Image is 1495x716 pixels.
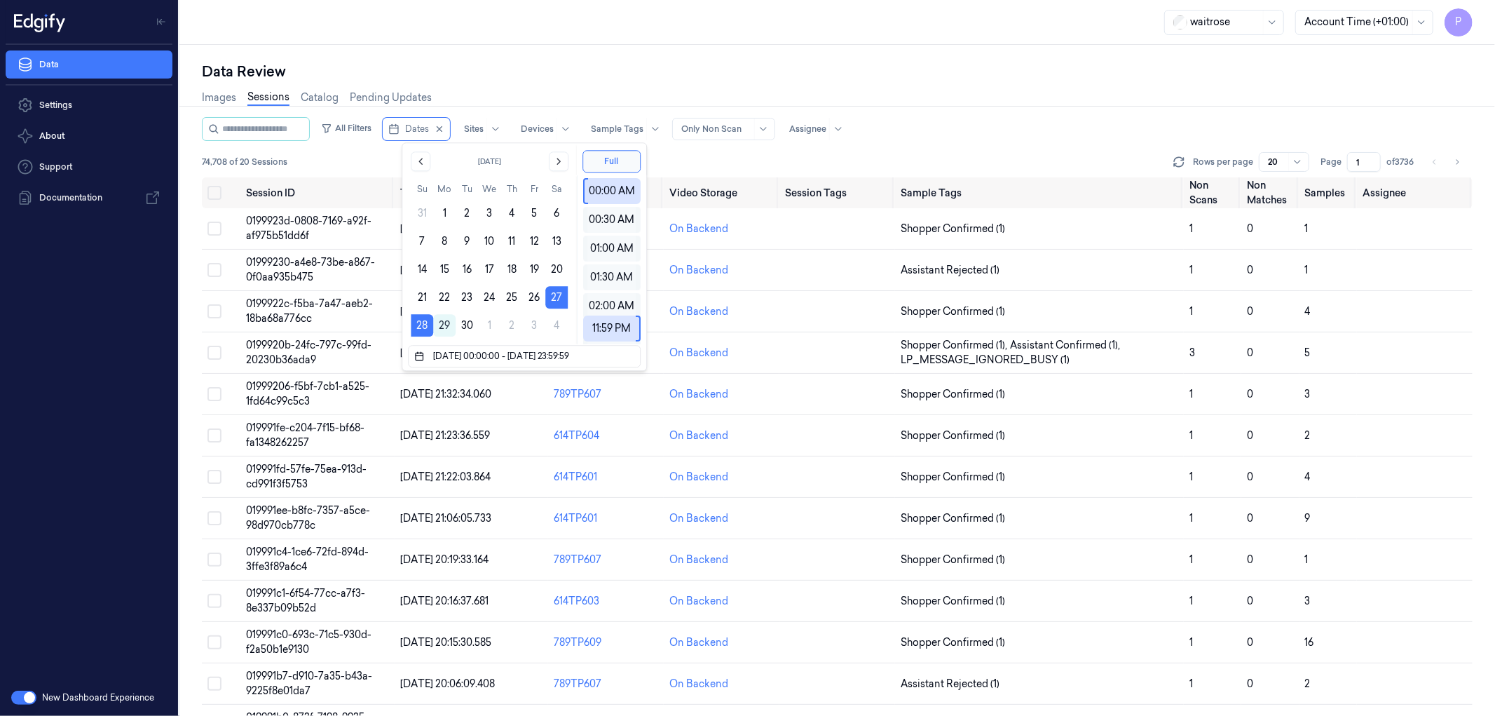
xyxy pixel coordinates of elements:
[1184,177,1241,208] th: Non Scans
[433,202,456,224] button: Monday, September 1st, 2025
[478,314,500,337] button: Wednesday, October 1st, 2025
[554,470,658,485] div: 614TP601
[588,264,636,290] div: 01:30 AM
[1357,177,1473,208] th: Assignee
[545,182,568,196] th: Saturday
[1305,429,1311,442] span: 2
[207,186,221,200] button: Select all
[669,677,728,691] div: On Backend
[6,184,172,212] a: Documentation
[1189,305,1193,318] span: 1
[545,230,568,252] button: Saturday, September 13th, 2025
[500,314,523,337] button: Thursday, October 2nd, 2025
[400,388,491,400] span: [DATE] 21:32:34.060
[1305,264,1309,276] span: 1
[150,11,172,33] button: Toggle Navigation
[411,286,433,309] button: Sunday, September 21st, 2025
[207,428,221,443] button: Select row
[1193,156,1253,168] p: Rows per page
[1445,8,1473,36] button: P
[478,230,500,252] button: Wednesday, September 10th, 2025
[411,314,433,337] button: Sunday, September 28th, 2025, selected
[1386,156,1414,168] span: of 3736
[669,553,728,567] div: On Backend
[247,90,289,106] a: Sessions
[456,258,478,281] button: Tuesday, September 16th, 2025
[207,594,221,608] button: Select row
[400,677,495,690] span: [DATE] 20:06:09.408
[400,471,491,483] span: [DATE] 21:22:03.864
[669,304,728,319] div: On Backend
[901,263,999,278] span: Assistant Rejected (1)
[1189,264,1193,276] span: 1
[554,594,658,609] div: 614TP603
[1189,346,1195,359] span: 3
[1189,512,1193,525] span: 1
[433,286,456,309] button: Monday, September 22nd, 2025
[1247,346,1253,359] span: 0
[669,222,728,236] div: On Backend
[1241,177,1299,208] th: Non Matches
[1189,471,1193,483] span: 1
[549,151,568,171] button: Go to the Next Month
[669,635,728,650] div: On Backend
[901,338,1010,353] span: Shopper Confirmed (1) ,
[1189,429,1193,442] span: 1
[1010,338,1123,353] span: Assistant Confirmed (1) ,
[430,348,629,365] input: Dates
[554,635,658,650] div: 789TP609
[1189,636,1193,649] span: 1
[1247,553,1253,566] span: 0
[1189,388,1193,400] span: 1
[433,182,456,196] th: Monday
[523,202,545,224] button: Friday, September 5th, 2025
[500,286,523,309] button: Thursday, September 25th, 2025
[1305,305,1311,318] span: 4
[901,428,1005,443] span: Shopper Confirmed (1)
[901,511,1005,526] span: Shopper Confirmed (1)
[202,90,236,105] a: Images
[669,511,728,526] div: On Backend
[246,380,369,407] span: 01999206-f5bf-7cb1-a525-1fd64c99c5c3
[6,153,172,181] a: Support
[246,670,372,697] span: 019991b7-d910-7a35-b43a-9225f8e01da7
[456,202,478,224] button: Tuesday, September 2nd, 2025
[207,635,221,649] button: Select row
[1425,152,1467,172] nav: pagination
[400,595,489,607] span: [DATE] 20:16:37.681
[779,177,895,208] th: Session Tags
[554,677,658,691] div: 789TP607
[1305,222,1309,235] span: 1
[246,297,373,325] span: 0199922c-f5ba-7a47-aeb2-18ba68a776cc
[1247,388,1253,400] span: 0
[1189,677,1193,690] span: 1
[400,305,491,318] span: [DATE] 22:14:04.440
[315,117,377,140] button: All Filters
[433,230,456,252] button: Monday, September 8th, 2025
[1305,346,1311,359] span: 5
[400,346,491,359] span: [DATE] 21:37:08.477
[523,314,545,337] button: Friday, October 3rd, 2025
[411,258,433,281] button: Sunday, September 14th, 2025
[1189,222,1193,235] span: 1
[669,263,728,278] div: On Backend
[523,286,545,309] button: Friday, September 26th, 2025
[500,182,523,196] th: Thursday
[1247,512,1253,525] span: 0
[588,178,636,204] div: 00:00 AM
[246,587,365,614] span: 019991c1-6f54-77cc-a7f3-8e337b09b52d
[411,182,433,196] th: Sunday
[554,511,658,526] div: 614TP601
[400,553,489,566] span: [DATE] 20:19:33.164
[246,463,367,490] span: 019991fd-57fe-75ea-913d-cd991f3f5753
[669,346,728,360] div: On Backend
[207,346,221,360] button: Select row
[669,470,728,485] div: On Backend
[246,256,375,283] span: 01999230-a4e8-73be-a867-0f0aa935b475
[1247,305,1253,318] span: 0
[246,215,371,242] span: 0199923d-0808-7169-a92f-af975b51dd6f
[400,222,490,235] span: [DATE] 22:31:37.682
[405,123,429,135] span: Dates
[411,182,568,337] table: September 2025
